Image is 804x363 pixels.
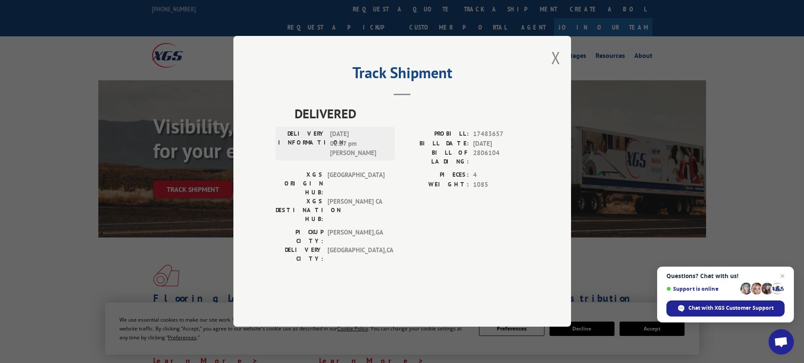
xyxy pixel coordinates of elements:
[551,46,560,69] button: Close modal
[328,197,384,224] span: [PERSON_NAME] CA
[769,329,794,355] a: Open chat
[402,139,469,149] label: BILL DATE:
[402,171,469,180] label: PIECES:
[473,180,529,190] span: 1085
[276,197,323,224] label: XGS DESTINATION HUB:
[666,300,785,317] span: Chat with XGS Customer Support
[328,228,384,246] span: [PERSON_NAME] , GA
[330,130,387,158] span: [DATE] 02:57 pm [PERSON_NAME]
[666,286,737,292] span: Support is online
[473,139,529,149] span: [DATE]
[276,246,323,264] label: DELIVERY CITY:
[402,130,469,139] label: PROBILL:
[278,130,326,158] label: DELIVERY INFORMATION:
[276,228,323,246] label: PICKUP CITY:
[402,180,469,190] label: WEIGHT:
[473,149,529,166] span: 2806104
[295,104,529,123] span: DELIVERED
[276,171,323,197] label: XGS ORIGIN HUB:
[328,246,384,264] span: [GEOGRAPHIC_DATA] , CA
[276,67,529,83] h2: Track Shipment
[328,171,384,197] span: [GEOGRAPHIC_DATA]
[688,304,774,312] span: Chat with XGS Customer Support
[473,171,529,180] span: 4
[473,130,529,139] span: 17483657
[402,149,469,166] label: BILL OF LADING:
[666,273,785,279] span: Questions? Chat with us!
